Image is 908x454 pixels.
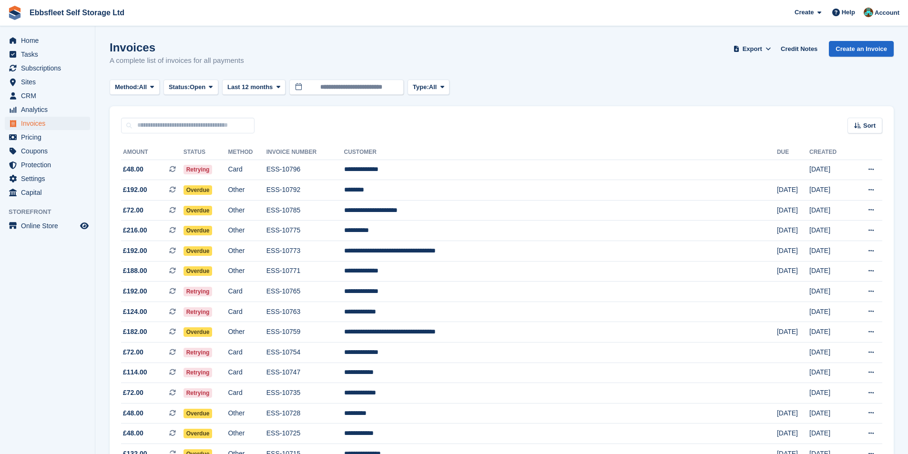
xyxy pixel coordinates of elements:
span: Export [743,44,762,54]
td: ESS-10785 [266,200,344,221]
td: [DATE] [809,180,851,201]
span: Capital [21,186,78,199]
span: Retrying [184,348,213,357]
td: ESS-10759 [266,322,344,343]
span: Method: [115,82,139,92]
a: menu [5,131,90,144]
td: ESS-10735 [266,383,344,404]
th: Status [184,145,228,160]
td: [DATE] [777,221,809,241]
td: [DATE] [809,221,851,241]
span: Overdue [184,206,213,215]
span: £192.00 [123,246,147,256]
td: ESS-10771 [266,261,344,282]
span: Retrying [184,388,213,398]
button: Method: All [110,80,160,95]
span: Sites [21,75,78,89]
span: Overdue [184,327,213,337]
span: £72.00 [123,347,143,357]
td: Other [228,424,266,444]
td: Other [228,200,266,221]
span: Retrying [184,287,213,296]
td: [DATE] [809,302,851,322]
a: menu [5,117,90,130]
th: Due [777,145,809,160]
td: [DATE] [809,383,851,404]
button: Last 12 months [222,80,286,95]
td: [DATE] [777,241,809,262]
span: Tasks [21,48,78,61]
td: ESS-10747 [266,363,344,383]
a: menu [5,48,90,61]
span: Retrying [184,165,213,174]
span: Overdue [184,429,213,438]
span: Retrying [184,307,213,317]
td: ESS-10773 [266,241,344,262]
span: Overdue [184,409,213,418]
span: £192.00 [123,286,147,296]
span: Overdue [184,226,213,235]
img: George Spring [864,8,873,17]
a: menu [5,103,90,116]
td: Card [228,302,266,322]
span: CRM [21,89,78,102]
span: £216.00 [123,225,147,235]
span: Overdue [184,266,213,276]
td: Other [228,241,266,262]
a: menu [5,186,90,199]
button: Export [731,41,773,57]
td: [DATE] [777,261,809,282]
a: menu [5,172,90,185]
td: ESS-10725 [266,424,344,444]
td: [DATE] [809,403,851,424]
td: [DATE] [809,343,851,363]
td: [DATE] [809,363,851,383]
img: stora-icon-8386f47178a22dfd0bd8f6a31ec36ba5ce8667c1dd55bd0f319d3a0aa187defe.svg [8,6,22,20]
span: Retrying [184,368,213,377]
span: £72.00 [123,205,143,215]
a: Create an Invoice [829,41,894,57]
span: Invoices [21,117,78,130]
a: menu [5,144,90,158]
p: A complete list of invoices for all payments [110,55,244,66]
a: menu [5,75,90,89]
span: £48.00 [123,164,143,174]
td: ESS-10728 [266,403,344,424]
a: menu [5,34,90,47]
span: Settings [21,172,78,185]
span: Last 12 months [227,82,273,92]
th: Customer [344,145,777,160]
span: £48.00 [123,428,143,438]
span: £188.00 [123,266,147,276]
h1: Invoices [110,41,244,54]
a: menu [5,158,90,172]
span: Overdue [184,185,213,195]
td: ESS-10754 [266,343,344,363]
span: Create [795,8,814,17]
td: Other [228,403,266,424]
td: [DATE] [809,200,851,221]
span: £192.00 [123,185,147,195]
th: Method [228,145,266,160]
span: Type: [413,82,429,92]
span: Online Store [21,219,78,232]
td: [DATE] [809,322,851,343]
td: Card [228,383,266,404]
th: Amount [121,145,184,160]
a: Credit Notes [777,41,821,57]
td: ESS-10765 [266,282,344,302]
td: [DATE] [777,180,809,201]
span: Help [842,8,855,17]
button: Status: Open [163,80,218,95]
td: Card [228,343,266,363]
span: £48.00 [123,408,143,418]
a: Preview store [79,220,90,232]
button: Type: All [408,80,449,95]
td: [DATE] [809,424,851,444]
td: Other [228,322,266,343]
span: Status: [169,82,190,92]
span: All [139,82,147,92]
span: Protection [21,158,78,172]
th: Invoice Number [266,145,344,160]
td: Card [228,363,266,383]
